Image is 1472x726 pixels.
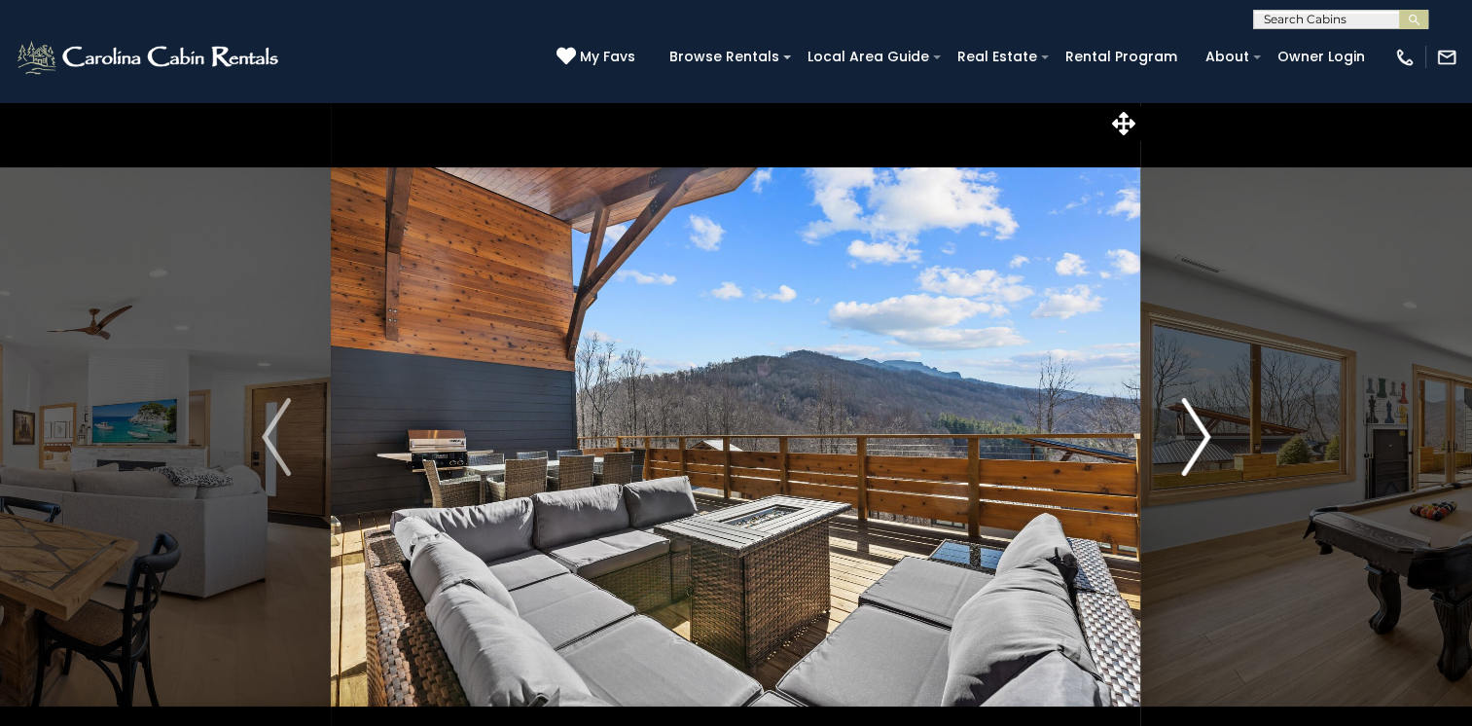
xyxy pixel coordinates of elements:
a: Local Area Guide [798,42,939,72]
a: Owner Login [1268,42,1375,72]
span: My Favs [580,47,635,67]
img: phone-regular-white.png [1394,47,1416,68]
img: White-1-2.png [15,38,284,77]
img: arrow [262,398,291,476]
img: arrow [1181,398,1210,476]
a: Rental Program [1056,42,1187,72]
a: About [1196,42,1259,72]
a: My Favs [556,47,640,68]
img: mail-regular-white.png [1436,47,1457,68]
a: Real Estate [948,42,1047,72]
a: Browse Rentals [660,42,789,72]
